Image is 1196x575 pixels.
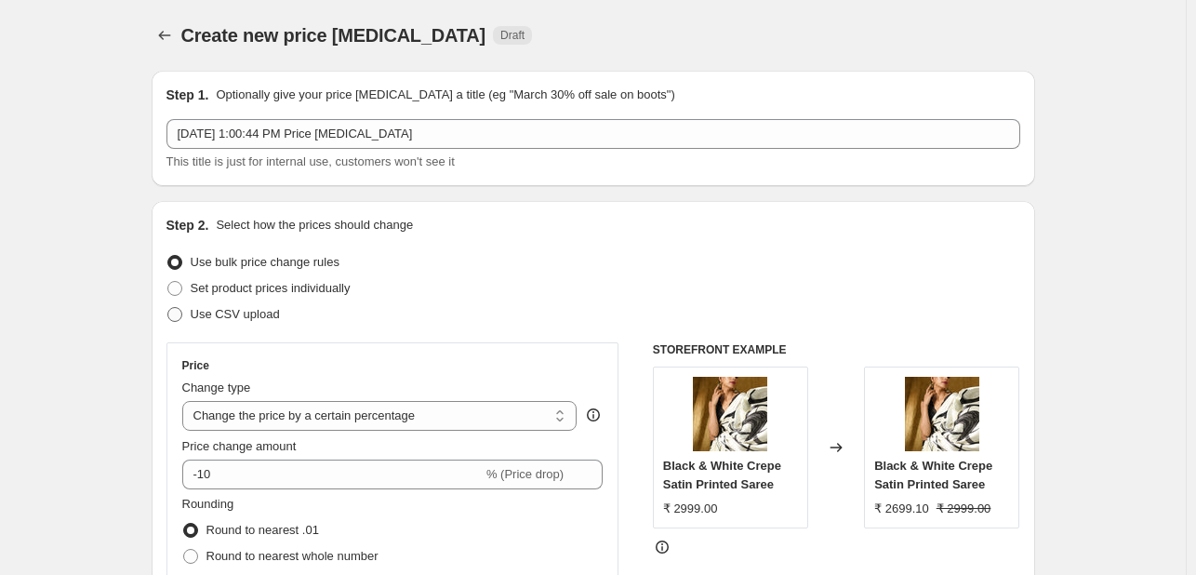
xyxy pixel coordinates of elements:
[182,460,483,489] input: -15
[152,22,178,48] button: Price change jobs
[182,358,209,373] h3: Price
[191,255,339,269] span: Use bulk price change rules
[584,406,603,424] div: help
[182,381,251,394] span: Change type
[500,28,525,43] span: Draft
[166,86,209,104] h2: Step 1.
[693,377,767,451] img: Swatantra00999_80x.jpg
[905,377,979,451] img: Swatantra00999_80x.jpg
[191,307,280,321] span: Use CSV upload
[181,25,486,46] span: Create new price [MEDICAL_DATA]
[182,439,297,453] span: Price change amount
[166,216,209,234] h2: Step 2.
[166,119,1020,149] input: 30% off holiday sale
[663,459,781,491] span: Black & White Crepe Satin Printed Saree
[166,154,455,168] span: This title is just for internal use, customers won't see it
[216,216,413,234] p: Select how the prices should change
[182,497,234,511] span: Rounding
[486,467,564,481] span: % (Price drop)
[874,459,992,491] span: Black & White Crepe Satin Printed Saree
[653,342,1020,357] h6: STOREFRONT EXAMPLE
[206,549,379,563] span: Round to nearest whole number
[216,86,674,104] p: Optionally give your price [MEDICAL_DATA] a title (eg "March 30% off sale on boots")
[937,501,991,515] span: ₹ 2999.00
[663,501,718,515] span: ₹ 2999.00
[191,281,351,295] span: Set product prices individually
[206,523,319,537] span: Round to nearest .01
[874,501,929,515] span: ₹ 2699.10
